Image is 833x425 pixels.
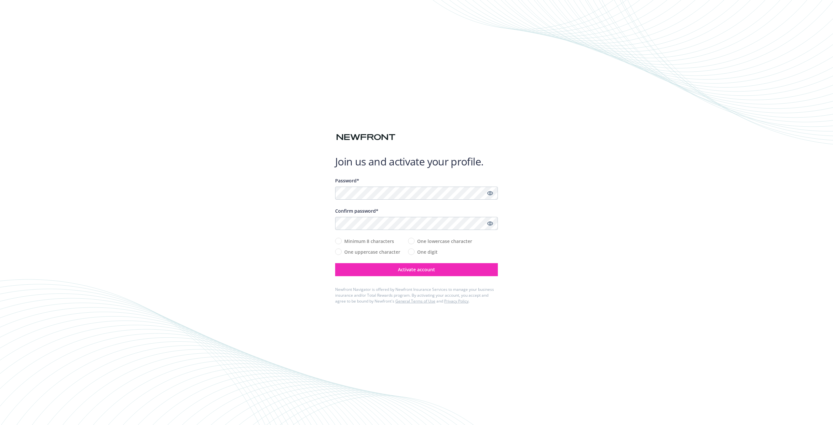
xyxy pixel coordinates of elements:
a: Show password [486,220,494,227]
span: Password* [335,177,359,184]
span: Confirm password* [335,208,378,214]
input: Enter a unique password... [335,187,498,200]
div: Newfront Navigator is offered by Newfront Insurance Services to manage your business insurance an... [335,287,498,304]
button: Activate account [335,263,498,276]
a: General Terms of Use [395,298,435,304]
input: Confirm your unique password... [335,217,498,230]
img: Newfront logo [335,132,397,143]
a: Show password [486,189,494,197]
span: One lowercase character [417,238,472,245]
span: One digit [417,248,438,255]
span: Minimum 8 characters [344,238,394,245]
span: One uppercase character [344,248,400,255]
span: Activate account [398,266,435,273]
a: Privacy Policy [444,298,469,304]
h1: Join us and activate your profile. [335,155,498,168]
